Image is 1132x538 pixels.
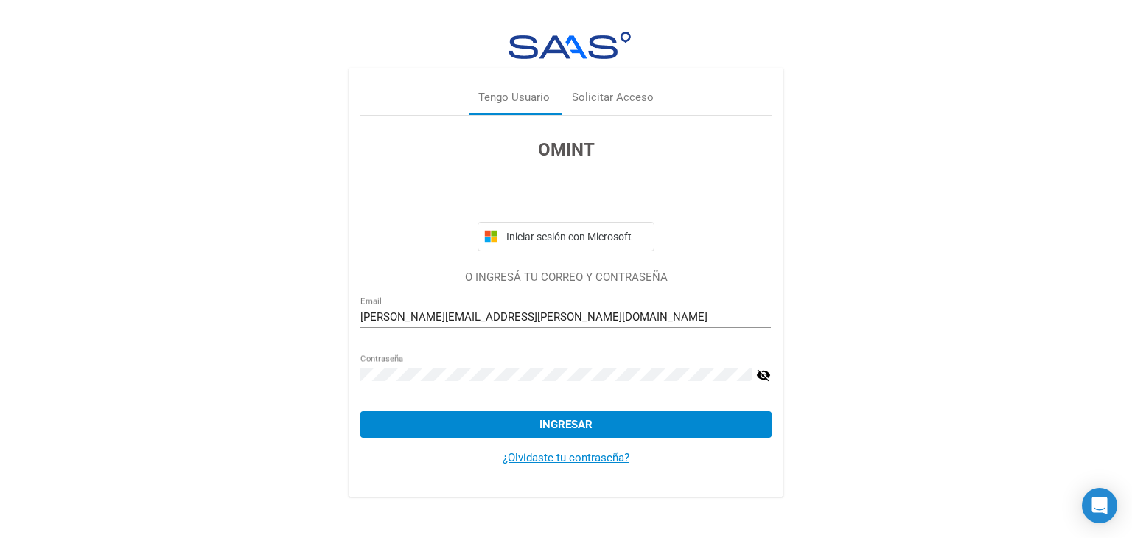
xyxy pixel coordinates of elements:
iframe: Botón Iniciar sesión con Google [470,179,662,212]
mat-icon: visibility_off [756,366,771,384]
button: Iniciar sesión con Microsoft [478,222,654,251]
p: O INGRESÁ TU CORREO Y CONTRASEÑA [360,269,771,286]
span: Iniciar sesión con Microsoft [503,231,648,242]
span: Ingresar [539,418,593,431]
h3: OMINT [360,136,771,163]
div: Tengo Usuario [478,89,550,106]
div: Solicitar Acceso [572,89,654,106]
div: Open Intercom Messenger [1082,488,1117,523]
a: ¿Olvidaste tu contraseña? [503,451,629,464]
button: Ingresar [360,411,771,438]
